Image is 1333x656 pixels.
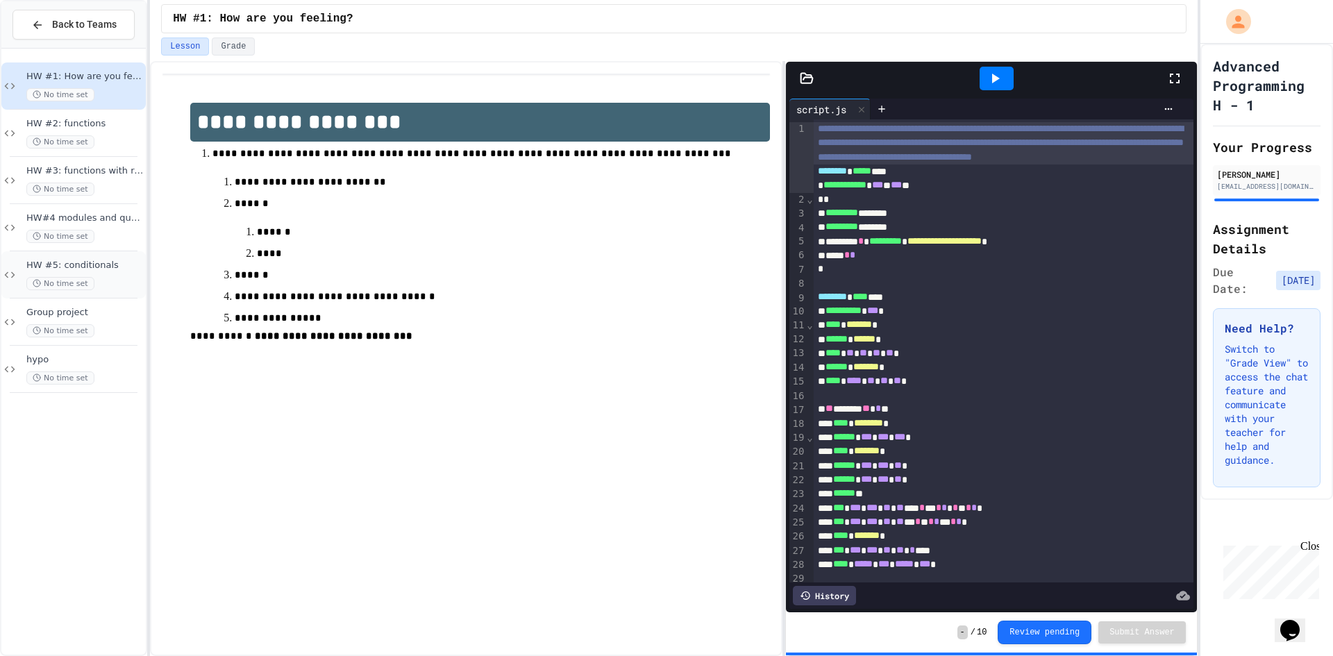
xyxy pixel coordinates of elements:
[806,194,813,205] span: Fold line
[789,235,807,249] div: 5
[789,277,807,291] div: 8
[1213,137,1321,157] h2: Your Progress
[789,445,807,459] div: 20
[998,621,1091,644] button: Review pending
[1212,6,1255,37] div: My Account
[789,389,807,403] div: 16
[26,88,94,101] span: No time set
[1213,219,1321,258] h2: Assignment Details
[789,99,871,119] div: script.js
[1213,264,1271,297] span: Due Date:
[26,354,143,366] span: hypo
[1225,342,1309,467] p: Switch to "Grade View" to access the chat feature and communicate with your teacher for help and ...
[1276,271,1321,290] span: [DATE]
[789,249,807,262] div: 6
[971,627,975,638] span: /
[1217,168,1316,180] div: [PERSON_NAME]
[1218,540,1319,599] iframe: chat widget
[26,260,143,271] span: HW #5: conditionals
[1213,56,1321,115] h1: Advanced Programming H - 1
[789,319,807,333] div: 11
[1217,181,1316,192] div: [EMAIL_ADDRESS][DOMAIN_NAME]
[806,432,813,443] span: Fold line
[26,135,94,149] span: No time set
[26,212,143,224] span: HW#4 modules and quadratic equation
[789,263,807,277] div: 7
[26,230,94,243] span: No time set
[161,37,209,56] button: Lesson
[957,625,968,639] span: -
[789,502,807,516] div: 24
[789,207,807,221] div: 3
[789,403,807,417] div: 17
[789,361,807,375] div: 14
[26,277,94,290] span: No time set
[26,307,143,319] span: Group project
[26,118,143,130] span: HW #2: functions
[789,292,807,305] div: 9
[6,6,96,88] div: Chat with us now!Close
[789,544,807,558] div: 27
[1098,621,1186,644] button: Submit Answer
[12,10,135,40] button: Back to Teams
[789,530,807,544] div: 26
[789,346,807,360] div: 13
[1275,600,1319,642] iframe: chat widget
[789,375,807,389] div: 15
[789,417,807,431] div: 18
[789,221,807,235] div: 4
[26,71,143,83] span: HW #1: How are you feeling?
[789,516,807,530] div: 25
[26,371,94,385] span: No time set
[789,305,807,319] div: 10
[789,460,807,473] div: 21
[789,193,807,207] div: 2
[26,183,94,196] span: No time set
[26,324,94,337] span: No time set
[789,102,853,117] div: script.js
[789,487,807,501] div: 23
[26,165,143,177] span: HW #3: functions with return
[173,10,353,27] span: HW #1: How are you feeling?
[789,333,807,346] div: 12
[977,627,987,638] span: 10
[789,558,807,572] div: 28
[793,586,856,605] div: History
[789,473,807,487] div: 22
[1225,320,1309,337] h3: Need Help?
[806,319,813,330] span: Fold line
[789,431,807,445] div: 19
[789,122,807,193] div: 1
[1109,627,1175,638] span: Submit Answer
[789,572,807,586] div: 29
[52,17,117,32] span: Back to Teams
[212,37,255,56] button: Grade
